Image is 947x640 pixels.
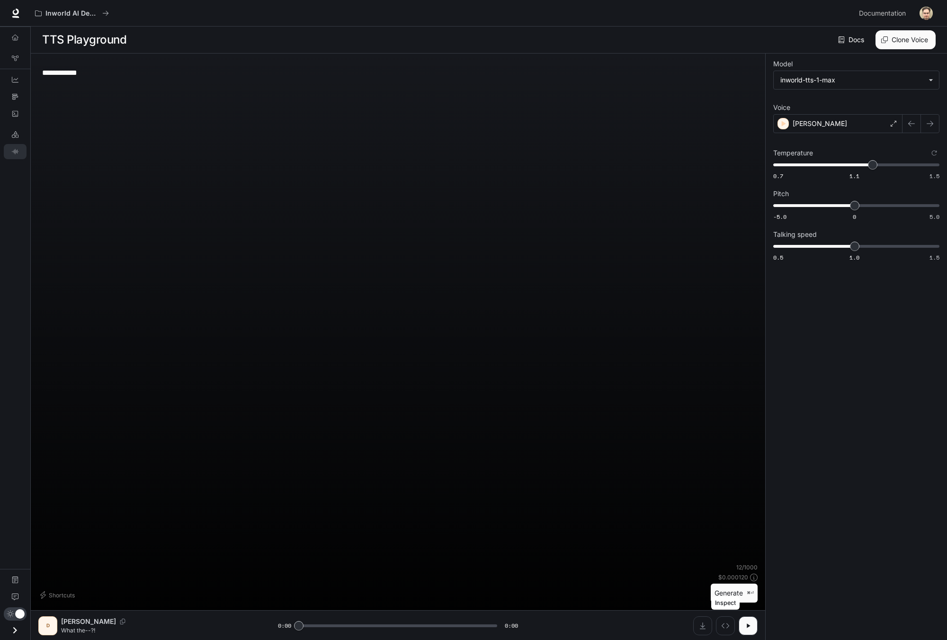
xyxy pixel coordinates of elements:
p: [PERSON_NAME] [793,119,847,128]
button: Reset to default [929,148,939,158]
button: Shortcuts [38,587,79,603]
button: Generate⌘⏎ [711,584,758,603]
p: Talking speed [773,231,817,238]
button: All workspaces [31,4,113,23]
p: $ 0.000120 [718,573,748,581]
span: 1.0 [849,253,859,261]
span: Dark mode toggle [15,608,25,619]
a: Docs [836,30,868,49]
p: Model [773,61,793,67]
a: Traces [4,89,27,104]
a: Dashboards [4,72,27,87]
a: TTS Playground [4,144,27,159]
button: Clone Voice [876,30,936,49]
button: User avatar [917,4,936,23]
p: 12 / 1000 [736,563,758,571]
span: 0.5 [773,253,783,261]
div: Inspect [711,597,740,610]
a: Documentation [855,4,913,23]
p: Voice [773,104,790,111]
span: 1.1 [849,172,859,180]
div: D [40,618,55,633]
p: Temperature [773,150,813,156]
span: Documentation [859,8,906,19]
p: [PERSON_NAME] [61,617,116,626]
span: 0:00 [278,621,291,631]
span: 0:00 [505,621,518,631]
button: Open drawer [4,621,26,640]
div: inworld-tts-1-max [780,75,924,85]
span: 0 [853,213,856,221]
img: User avatar [920,7,933,20]
p: Pitch [773,190,789,197]
button: Copy Voice ID [116,619,129,624]
div: inworld-tts-1-max [774,71,939,89]
button: Inspect [716,616,735,635]
a: Feedback [4,589,27,604]
p: ⌘⏎ [747,590,754,596]
a: Logs [4,106,27,121]
span: 1.5 [929,172,939,180]
span: -5.0 [773,213,786,221]
p: Inworld AI Demos [45,9,98,18]
button: Download audio [693,616,712,635]
p: What the--?! [61,626,255,634]
h1: TTS Playground [42,30,126,49]
a: Documentation [4,572,27,587]
a: Overview [4,30,27,45]
span: 1.5 [929,253,939,261]
a: Graph Registry [4,51,27,66]
span: 0.7 [773,172,783,180]
span: 5.0 [929,213,939,221]
a: LLM Playground [4,127,27,142]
